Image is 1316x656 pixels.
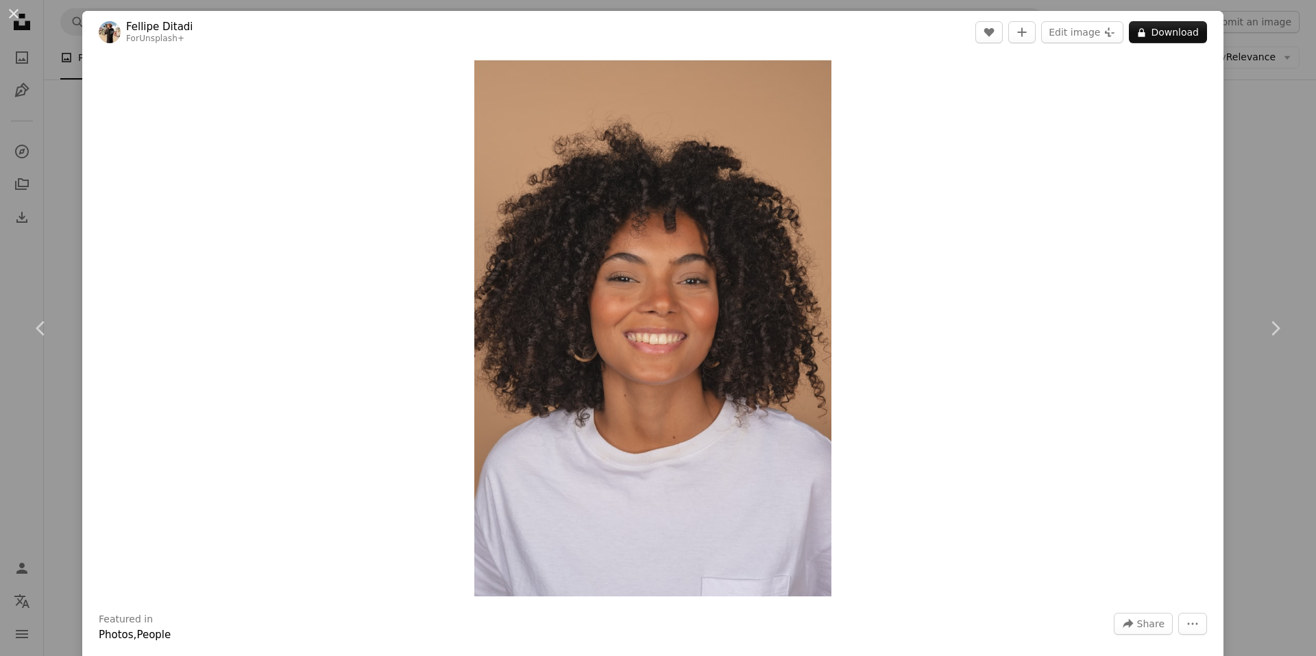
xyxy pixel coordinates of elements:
a: Next [1234,263,1316,394]
button: Edit image [1041,21,1123,43]
button: Share this image [1114,613,1173,635]
span: Share [1137,614,1165,634]
a: Photos [99,629,134,641]
img: a woman with curly hair smiling for the camera [474,60,831,596]
button: Download [1129,21,1207,43]
span: , [134,629,137,641]
button: More Actions [1178,613,1207,635]
div: For [126,34,193,45]
img: Go to Fellipe Ditadi's profile [99,21,121,43]
button: Like [975,21,1003,43]
button: Add to Collection [1008,21,1036,43]
a: Fellipe Ditadi [126,20,193,34]
a: People [136,629,171,641]
h3: Featured in [99,613,153,627]
a: Unsplash+ [139,34,184,43]
button: Zoom in on this image [474,60,831,596]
